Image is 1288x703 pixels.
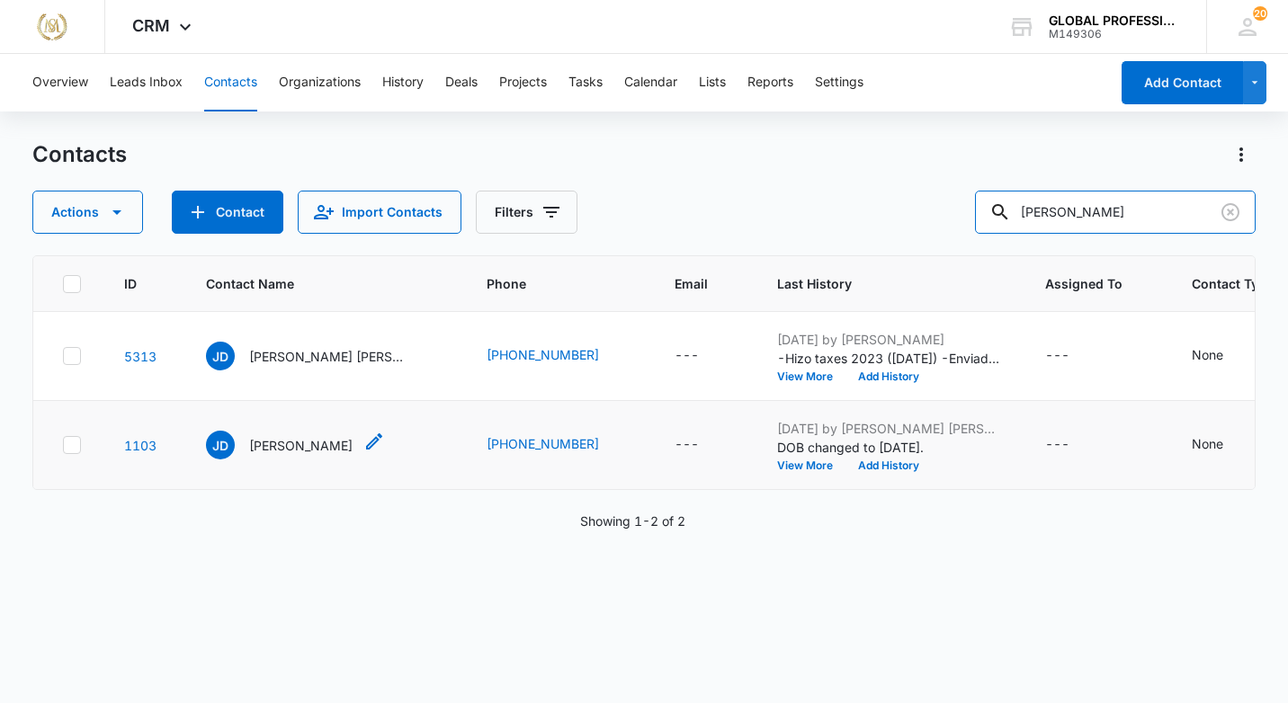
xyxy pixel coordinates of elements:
button: Actions [32,191,143,234]
button: Organizations [279,54,361,111]
button: History [382,54,424,111]
div: --- [1045,345,1069,367]
a: [PHONE_NUMBER] [487,434,599,453]
input: Search Contacts [975,191,1256,234]
button: Lists [699,54,726,111]
div: None [1192,345,1223,364]
p: [PERSON_NAME] [PERSON_NAME] [249,347,411,366]
button: Tasks [568,54,603,111]
button: Import Contacts [298,191,461,234]
button: View More [777,371,845,382]
button: Add History [845,371,932,382]
button: Add History [845,460,932,471]
div: Contact Name - Jose DELCID - Select to Edit Field [206,431,385,459]
div: --- [675,345,699,367]
div: Email - - Select to Edit Field [675,345,731,367]
button: Actions [1227,140,1256,169]
button: Clear [1216,198,1245,227]
span: ID [124,274,137,293]
div: Assigned To - - Select to Edit Field [1045,434,1102,456]
div: account name [1049,13,1180,28]
a: [PHONE_NUMBER] [487,345,599,364]
div: Assigned To - - Select to Edit Field [1045,345,1102,367]
button: View More [777,460,845,471]
span: CRM [132,16,170,35]
p: [DATE] by [PERSON_NAME] [PERSON_NAME] [777,419,1002,438]
span: Assigned To [1045,274,1123,293]
div: Contact Type - None - Select to Edit Field [1192,345,1256,367]
div: account id [1049,28,1180,40]
span: Contact Type [1192,274,1274,293]
span: Phone [487,274,605,293]
h1: Contacts [32,141,127,168]
button: Contacts [204,54,257,111]
div: Contact Name - Jose D DELCID ALVARADO - Select to Edit Field [206,342,443,370]
span: Contact Name [206,274,417,293]
div: --- [1045,434,1069,456]
button: Leads Inbox [110,54,183,111]
p: Showing 1-2 of 2 [580,512,685,530]
span: Last History [777,274,976,293]
button: Reports [747,54,793,111]
p: -Hizo taxes 2023 ([DATE]) -Enviado Efile by [PERSON_NAME] [DATE] 4:41 PM -Status Efile: Aceptado ... [777,349,1002,368]
span: JD [206,431,235,459]
button: Overview [32,54,88,111]
div: Phone - (225)461-6282 - Select to Edit Field [487,434,631,456]
button: Add Contact [172,191,283,234]
button: Deals [445,54,478,111]
div: Phone - 2254853812 - Select to Edit Field [487,345,631,367]
button: Add Contact [1122,61,1243,104]
button: Projects [499,54,547,111]
div: Email - - Select to Edit Field [675,434,731,456]
button: Settings [815,54,863,111]
img: Manuel Sierra Does Marketing [36,11,68,43]
span: Email [675,274,708,293]
div: None [1192,434,1223,453]
a: Navigate to contact details page for Jose D DELCID ALVARADO [124,349,157,364]
span: JD [206,342,235,370]
p: DOB changed to [DATE]. [777,438,1002,457]
a: Navigate to contact details page for Jose DELCID [124,438,157,453]
div: notifications count [1253,6,1267,21]
div: --- [675,434,699,456]
p: [DATE] by [PERSON_NAME] [777,330,1002,349]
span: 20 [1253,6,1267,21]
button: Filters [476,191,577,234]
button: Calendar [624,54,677,111]
p: [PERSON_NAME] [249,436,353,455]
div: Contact Type - None - Select to Edit Field [1192,434,1256,456]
